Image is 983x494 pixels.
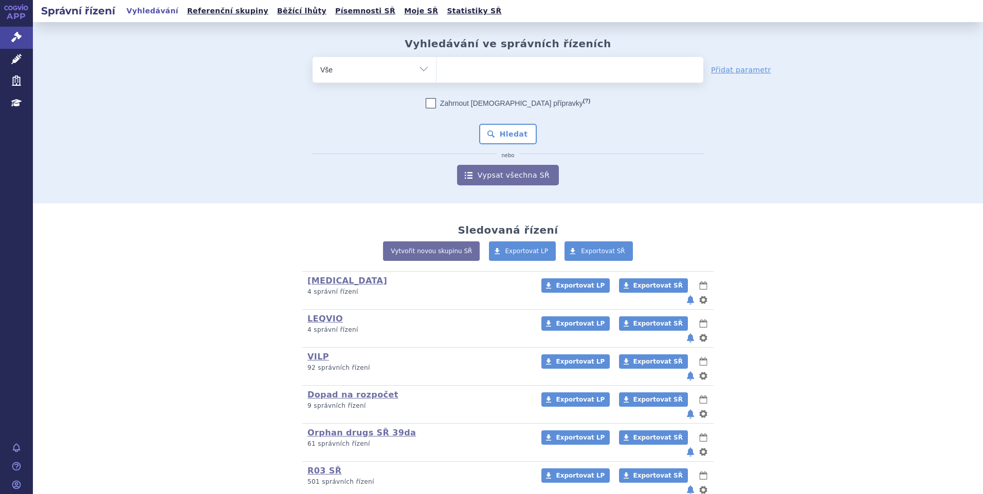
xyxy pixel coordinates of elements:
[633,358,683,365] span: Exportovat SŘ
[619,468,688,483] a: Exportovat SŘ
[458,224,558,236] h2: Sledovaná řízení
[556,282,605,289] span: Exportovat LP
[619,430,688,445] a: Exportovat SŘ
[698,393,708,406] button: lhůty
[698,431,708,444] button: lhůty
[698,446,708,458] button: nastavení
[307,276,387,286] a: [MEDICAL_DATA]
[405,37,611,50] h2: Vyhledávání ve správních řízeních
[556,396,605,403] span: Exportovat LP
[307,352,329,362] a: VILP
[698,317,708,330] button: lhůty
[332,4,398,18] a: Písemnosti SŘ
[541,316,610,331] a: Exportovat LP
[307,402,528,410] p: 9 správních řízení
[541,278,610,293] a: Exportovat LP
[633,320,683,327] span: Exportovat SŘ
[698,355,708,368] button: lhůty
[307,288,528,296] p: 4 správní řízení
[711,65,771,75] a: Přidat parametr
[633,396,683,403] span: Exportovat SŘ
[698,279,708,292] button: lhůty
[307,466,341,476] a: R03 SŘ
[583,98,590,104] abbr: (?)
[619,316,688,331] a: Exportovat SŘ
[541,468,610,483] a: Exportovat LP
[541,354,610,369] a: Exportovat LP
[489,241,556,261] a: Exportovat LP
[565,241,633,261] a: Exportovat SŘ
[505,248,549,255] span: Exportovat LP
[401,4,441,18] a: Moje SŘ
[685,332,696,344] button: notifikace
[426,98,590,108] label: Zahrnout [DEMOGRAPHIC_DATA] přípravky
[633,282,683,289] span: Exportovat SŘ
[556,472,605,479] span: Exportovat LP
[123,4,181,18] a: Vyhledávání
[307,390,398,400] a: Dopad na rozpočet
[497,153,520,159] i: nebo
[383,241,480,261] a: Vytvořit novou skupinu SŘ
[556,358,605,365] span: Exportovat LP
[556,320,605,327] span: Exportovat LP
[307,326,528,334] p: 4 správní řízení
[556,434,605,441] span: Exportovat LP
[541,430,610,445] a: Exportovat LP
[33,4,123,18] h2: Správní řízení
[685,294,696,306] button: notifikace
[698,408,708,420] button: nastavení
[307,440,528,448] p: 61 správních řízení
[541,392,610,407] a: Exportovat LP
[685,446,696,458] button: notifikace
[698,294,708,306] button: nastavení
[619,278,688,293] a: Exportovat SŘ
[581,248,625,255] span: Exportovat SŘ
[274,4,330,18] a: Běžící lhůty
[619,392,688,407] a: Exportovat SŘ
[698,469,708,482] button: lhůty
[619,354,688,369] a: Exportovat SŘ
[444,4,504,18] a: Statistiky SŘ
[307,364,528,372] p: 92 správních řízení
[184,4,271,18] a: Referenční skupiny
[479,124,537,144] button: Hledat
[685,370,696,382] button: notifikace
[633,472,683,479] span: Exportovat SŘ
[307,314,343,324] a: LEQVIO
[633,434,683,441] span: Exportovat SŘ
[457,165,559,185] a: Vypsat všechna SŘ
[698,332,708,344] button: nastavení
[307,428,416,438] a: Orphan drugs SŘ 39da
[307,478,528,486] p: 501 správních řízení
[698,370,708,382] button: nastavení
[685,408,696,420] button: notifikace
